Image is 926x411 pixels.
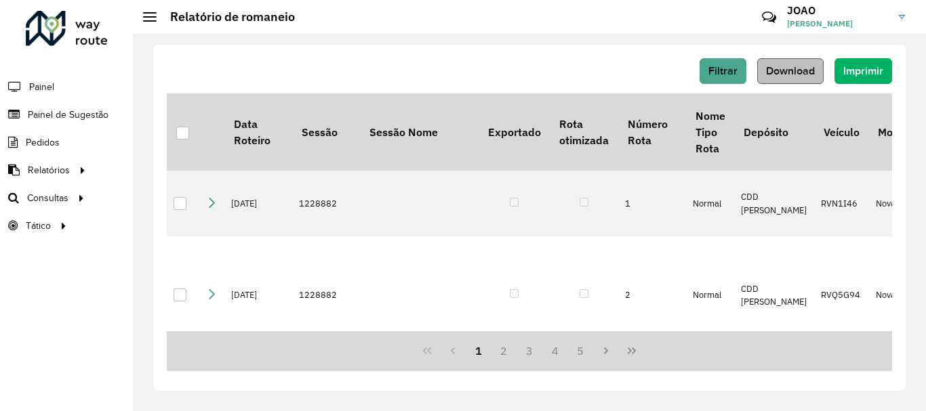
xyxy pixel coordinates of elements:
button: 5 [568,338,594,364]
button: Last Page [619,338,645,364]
th: Exportado [479,93,550,171]
h3: JOAO [787,4,889,17]
a: Contato Rápido [754,3,784,32]
span: [PERSON_NAME] [787,18,889,30]
td: [DATE] [224,171,292,236]
span: Painel de Sugestão [28,108,108,122]
th: Veículo [814,93,868,171]
td: RVN1I46 [814,171,868,236]
td: CDD [PERSON_NAME] [734,171,814,236]
th: Sessão [292,93,360,171]
button: Filtrar [700,58,746,84]
th: Nome Tipo Rota [686,93,734,171]
span: Tático [26,219,51,233]
th: Depósito [734,93,814,171]
button: 4 [542,338,568,364]
td: Normal [686,171,734,236]
span: Relatórios [28,163,70,177]
th: Sessão Nome [360,93,479,171]
span: Imprimir [843,65,883,77]
td: Normal [686,236,734,354]
span: Pedidos [26,135,60,150]
span: Consultas [27,191,68,205]
th: Rota otimizada [550,93,618,171]
td: 1228882 [292,171,360,236]
button: Download [757,58,824,84]
td: 1 [618,171,686,236]
th: Número Rota [618,93,686,171]
td: 2 [618,236,686,354]
span: Painel [29,80,54,94]
button: 1 [466,338,491,364]
td: RVQ5G94 [814,236,868,354]
th: Data Roteiro [224,93,292,171]
button: Imprimir [834,58,892,84]
h2: Relatório de romaneio [157,9,295,24]
td: [DATE] [224,236,292,354]
button: 2 [491,338,517,364]
td: 1228882 [292,236,360,354]
span: Download [766,65,815,77]
button: Next Page [593,338,619,364]
button: 3 [517,338,542,364]
td: CDD [PERSON_NAME] [734,236,814,354]
span: Filtrar [708,65,738,77]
